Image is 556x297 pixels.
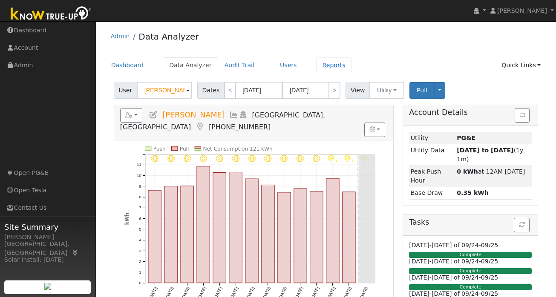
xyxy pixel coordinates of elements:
h6: [DATE]-[DATE] of 09/24-09/25 [409,274,532,281]
text: 10 [137,173,141,177]
strong: 0.35 kWh [457,189,489,196]
a: Data Analyzer [138,31,199,42]
span: View [346,82,370,99]
span: [GEOGRAPHIC_DATA], [GEOGRAPHIC_DATA] [120,111,325,131]
a: > [328,82,340,99]
i: 9/06 - Clear [313,155,320,162]
input: Select a User [137,82,192,99]
td: at 12AM [DATE] [455,166,532,187]
a: < [224,82,236,99]
a: Login As (last Never) [239,111,248,119]
text: 1 [139,270,141,274]
text: 0 [139,280,141,285]
i: 9/03 - Clear [264,155,271,162]
span: [PHONE_NUMBER] [209,123,271,131]
rect: onclick="" [245,179,258,283]
i: 9/07 - PartlyCloudy [328,155,337,162]
strong: [DATE] to [DATE] [457,147,513,154]
span: Dates [197,82,225,99]
span: [PERSON_NAME] [162,111,225,119]
div: [GEOGRAPHIC_DATA], [GEOGRAPHIC_DATA] [4,240,91,257]
h5: Account Details [409,108,532,117]
i: 8/27 - MostlyClear [151,155,158,162]
text: 11 [137,162,141,167]
button: Pull [409,82,435,99]
i: 8/31 - Clear [216,155,223,162]
span: Site Summary [4,221,91,233]
img: retrieve [44,283,51,290]
h6: [DATE]-[DATE] of 09/24-09/25 [409,258,532,265]
strong: ID: 17270359, authorized: 09/10/25 [457,134,475,141]
span: (1y 1m) [457,147,523,163]
a: Data Analyzer [163,57,218,73]
div: Complete [409,284,532,290]
i: 9/05 - Clear [297,155,304,162]
i: 9/08 - PartlyCloudy [344,155,354,162]
rect: onclick="" [181,186,193,283]
rect: onclick="" [164,186,177,283]
a: Admin [111,33,130,40]
text: kWh [124,213,130,225]
strong: 0 kWh [457,168,478,175]
rect: onclick="" [294,188,307,283]
rect: onclick="" [197,166,210,283]
i: 8/30 - Clear [199,155,207,162]
a: Users [274,57,303,73]
rect: onclick="" [213,172,226,283]
text: 6 [139,216,141,221]
a: Map [72,249,79,256]
rect: onclick="" [229,172,242,283]
div: Complete [409,252,532,258]
a: Audit Trail [218,57,261,73]
rect: onclick="" [310,191,323,283]
i: 8/29 - Clear [183,155,190,162]
button: Refresh [514,218,530,232]
text: Net Consumption 121 kWh [203,146,272,152]
td: Peak Push Hour [409,166,455,187]
button: Utility [369,82,404,99]
td: Utility Data [409,144,455,166]
a: Map [195,123,205,131]
td: Utility [409,132,455,144]
text: 8 [139,194,141,199]
a: Quick Links [495,57,547,73]
img: Know True-Up [6,5,96,24]
div: Solar Install: [DATE] [4,255,91,264]
span: Pull [417,87,427,94]
text: Pull [180,146,189,152]
text: 7 [139,205,141,210]
text: 2 [139,259,141,264]
i: 9/01 - Clear [232,155,239,162]
rect: onclick="" [326,178,339,283]
text: 3 [139,248,141,253]
rect: onclick="" [148,190,161,283]
div: [PERSON_NAME] [4,233,91,242]
text: 4 [139,237,141,242]
i: 9/02 - Clear [248,155,255,162]
rect: onclick="" [262,185,274,283]
i: 8/28 - Clear [167,155,174,162]
span: User [114,82,137,99]
i: 9/04 - Clear [280,155,288,162]
div: Complete [409,268,532,274]
a: Dashboard [105,57,150,73]
rect: onclick="" [278,192,291,283]
h6: [DATE]-[DATE] of 09/24-09/25 [409,242,532,249]
a: Edit User (37060) [149,111,158,119]
td: Base Draw [409,187,455,199]
a: Reports [316,57,352,73]
rect: onclick="" [343,192,355,283]
a: Multi-Series Graph [229,111,239,119]
text: 5 [139,227,141,231]
span: [PERSON_NAME] [497,7,547,14]
button: Issue History [515,108,530,123]
h5: Tasks [409,218,532,227]
text: 9 [139,184,141,188]
text: Push [153,146,166,152]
